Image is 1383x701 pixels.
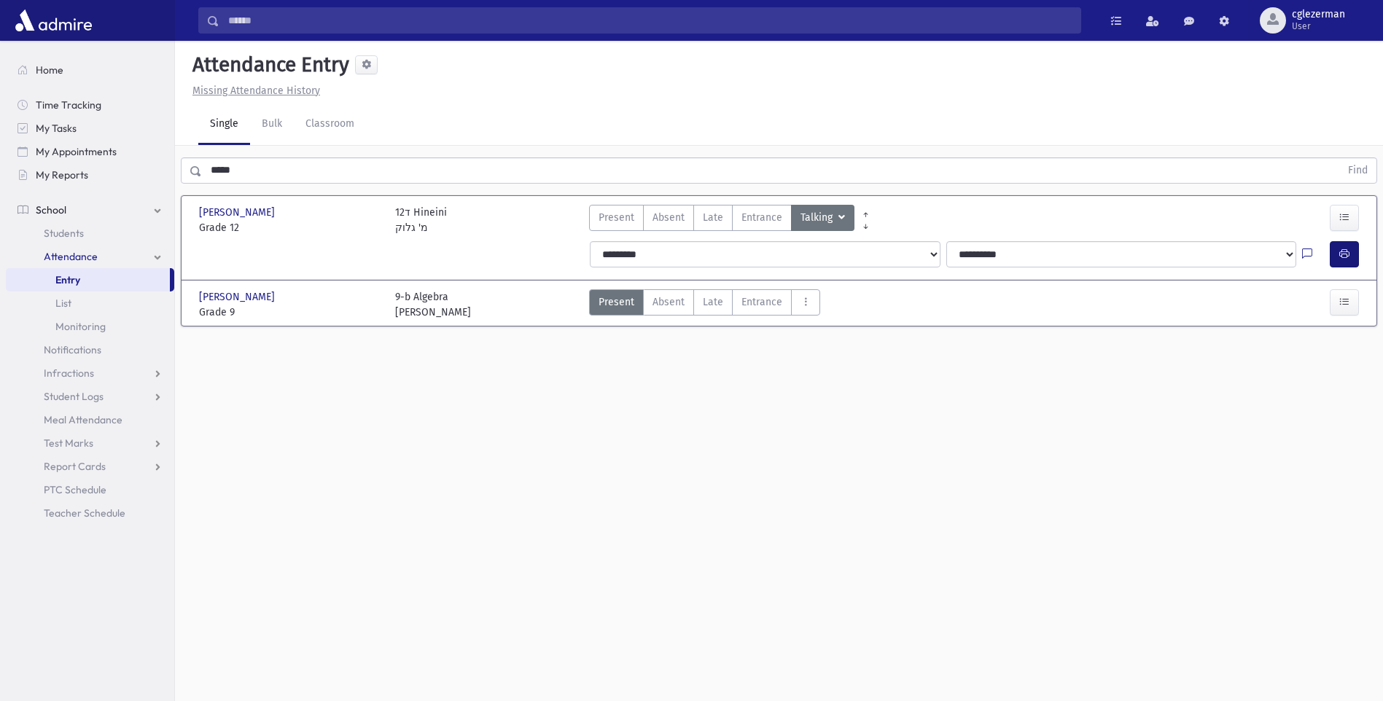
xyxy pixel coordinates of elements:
[6,198,174,222] a: School
[395,205,447,235] div: 12ד Hineini מ' גלוק
[6,455,174,478] a: Report Cards
[6,222,174,245] a: Students
[589,289,820,320] div: AttTypes
[199,289,278,305] span: [PERSON_NAME]
[6,163,174,187] a: My Reports
[36,203,66,216] span: School
[703,210,723,225] span: Late
[199,205,278,220] span: [PERSON_NAME]
[198,104,250,145] a: Single
[44,390,104,403] span: Student Logs
[44,460,106,473] span: Report Cards
[187,85,320,97] a: Missing Attendance History
[44,250,98,263] span: Attendance
[791,205,854,231] button: Talking
[55,273,80,286] span: Entry
[6,431,174,455] a: Test Marks
[36,98,101,111] span: Time Tracking
[12,6,96,35] img: AdmirePro
[741,210,782,225] span: Entrance
[652,210,685,225] span: Absent
[6,268,170,291] a: Entry
[6,245,174,268] a: Attendance
[599,210,634,225] span: Present
[6,315,174,338] a: Monitoring
[589,205,854,235] div: AttTypes
[6,501,174,525] a: Teacher Schedule
[250,104,294,145] a: Bulk
[1292,20,1345,32] span: User
[44,367,94,380] span: Infractions
[6,385,174,408] a: Student Logs
[6,338,174,361] a: Notifications
[6,361,174,385] a: Infractions
[6,478,174,501] a: PTC Schedule
[44,227,84,240] span: Students
[599,294,634,310] span: Present
[36,122,77,135] span: My Tasks
[6,117,174,140] a: My Tasks
[187,52,349,77] h5: Attendance Entry
[6,291,174,315] a: List
[44,413,122,426] span: Meal Attendance
[800,210,835,226] span: Talking
[44,483,106,496] span: PTC Schedule
[36,63,63,77] span: Home
[44,506,125,520] span: Teacher Schedule
[199,220,381,235] span: Grade 12
[199,305,381,320] span: Grade 9
[44,436,93,450] span: Test Marks
[55,320,106,333] span: Monitoring
[36,168,88,181] span: My Reports
[1292,9,1345,20] span: cglezerman
[219,7,1080,34] input: Search
[44,343,101,356] span: Notifications
[192,85,320,97] u: Missing Attendance History
[1339,158,1376,183] button: Find
[6,140,174,163] a: My Appointments
[741,294,782,310] span: Entrance
[395,289,471,320] div: 9-b Algebra [PERSON_NAME]
[652,294,685,310] span: Absent
[294,104,366,145] a: Classroom
[6,58,174,82] a: Home
[36,145,117,158] span: My Appointments
[6,93,174,117] a: Time Tracking
[703,294,723,310] span: Late
[6,408,174,431] a: Meal Attendance
[55,297,71,310] span: List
